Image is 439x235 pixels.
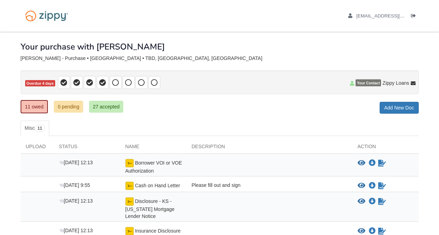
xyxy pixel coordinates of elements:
a: Download Cash on Hand Letter [369,183,376,189]
a: 11 owed [21,100,48,113]
button: View Disclosure - KS - Kansas Mortgage Lender Notice [358,198,365,205]
span: Disclosure - KS - [US_STATE] Mortgage Lender Notice [125,198,175,219]
span: [DATE] 9:55 [59,182,90,188]
a: 27 accepted [89,101,123,113]
a: Sign Form [378,197,387,206]
span: [DATE] 12:13 [59,198,93,204]
span: [DATE] 12:13 [59,228,93,233]
button: View Borrower VOI or VOE Authorization [358,160,365,167]
a: Sign Form [378,182,387,190]
a: edit profile [348,13,437,20]
a: Log out [411,13,419,20]
span: laurahernandez117@yahoo.com [356,13,436,18]
span: Borrower VOI or VOE Authorization [125,160,182,174]
span: Zippy Loans [382,79,409,86]
span: Your Contact [356,79,381,86]
a: Download Insurance Disclosure and Questionnaire [369,228,376,234]
div: [PERSON_NAME] - Purchase • [GEOGRAPHIC_DATA] • TBD, [GEOGRAPHIC_DATA], [GEOGRAPHIC_DATA] [21,55,419,61]
button: View Cash on Hand Letter [358,182,365,189]
a: Misc [21,121,49,136]
div: Status [54,143,120,153]
div: Upload [21,143,54,153]
img: Ready for you to esign [125,159,134,167]
span: 11 [35,125,45,132]
button: View Insurance Disclosure and Questionnaire [358,228,365,235]
div: Name [120,143,186,153]
div: Description [186,143,352,153]
a: 0 pending [54,101,83,113]
div: Please fill out and sign [186,182,352,190]
h1: Your purchase with [PERSON_NAME] [21,42,165,51]
a: Add New Doc [380,102,419,114]
div: Action [352,143,419,153]
a: Sign Form [378,159,387,167]
span: Cash on Hand Letter [135,183,180,188]
img: Ready for you to esign [125,197,134,206]
a: Download Borrower VOI or VOE Authorization [369,160,376,166]
img: Logo [21,7,73,25]
img: Ready for you to esign [125,182,134,190]
a: Download Disclosure - KS - Kansas Mortgage Lender Notice [369,199,376,204]
span: [DATE] 12:13 [59,160,93,165]
span: Overdue 4 days [25,80,55,87]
